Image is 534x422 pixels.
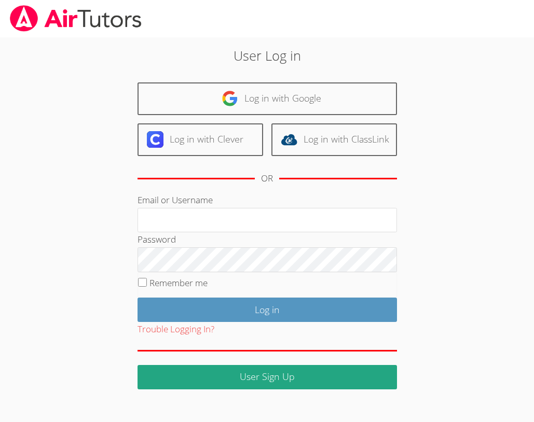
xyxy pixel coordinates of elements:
input: Log in [138,298,397,322]
label: Email or Username [138,194,213,206]
img: airtutors_banner-c4298cdbf04f3fff15de1276eac7730deb9818008684d7c2e4769d2f7ddbe033.png [9,5,143,32]
img: classlink-logo-d6bb404cc1216ec64c9a2012d9dc4662098be43eaf13dc465df04b49fa7ab582.svg [281,131,297,148]
img: clever-logo-6eab21bc6e7a338710f1a6ff85c0baf02591cd810cc4098c63d3a4b26e2feb20.svg [147,131,163,148]
label: Password [138,233,176,245]
div: OR [261,171,273,186]
a: User Sign Up [138,365,397,389]
h2: User Log in [75,46,459,65]
a: Log in with Clever [138,123,263,156]
button: Trouble Logging In? [138,322,214,337]
a: Log in with ClassLink [271,123,397,156]
a: Log in with Google [138,82,397,115]
img: google-logo-50288ca7cdecda66e5e0955fdab243c47b7ad437acaf1139b6f446037453330a.svg [222,90,238,107]
label: Remember me [149,277,208,289]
